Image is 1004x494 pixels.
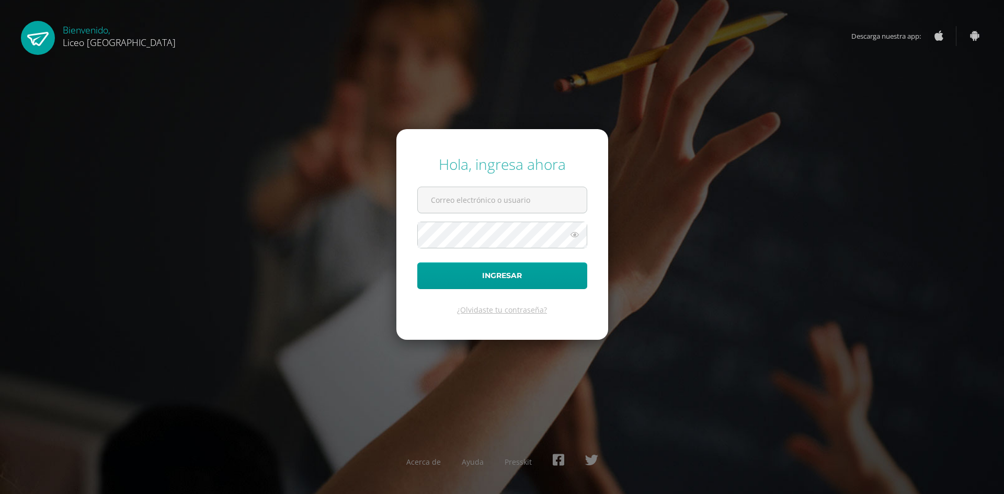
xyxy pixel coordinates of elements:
[457,305,547,315] a: ¿Olvidaste tu contraseña?
[417,262,587,289] button: Ingresar
[505,457,532,467] a: Presskit
[63,21,176,49] div: Bienvenido,
[417,154,587,174] div: Hola, ingresa ahora
[462,457,484,467] a: Ayuda
[418,187,587,213] input: Correo electrónico o usuario
[63,36,176,49] span: Liceo [GEOGRAPHIC_DATA]
[851,26,931,46] span: Descarga nuestra app:
[406,457,441,467] a: Acerca de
